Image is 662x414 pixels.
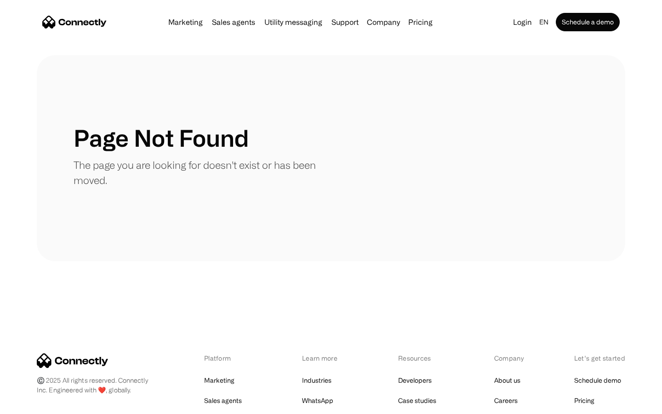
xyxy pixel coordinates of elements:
[574,394,594,407] a: Pricing
[74,124,249,152] h1: Page Not Found
[539,16,548,29] div: en
[208,18,259,26] a: Sales agents
[328,18,362,26] a: Support
[302,394,333,407] a: WhatsApp
[9,397,55,411] aside: Language selected: English
[204,394,242,407] a: Sales agents
[556,13,620,31] a: Schedule a demo
[574,353,625,363] div: Let’s get started
[204,353,254,363] div: Platform
[494,353,526,363] div: Company
[261,18,326,26] a: Utility messaging
[405,18,436,26] a: Pricing
[398,394,436,407] a: Case studies
[204,374,234,387] a: Marketing
[165,18,206,26] a: Marketing
[18,398,55,411] ul: Language list
[398,374,432,387] a: Developers
[494,374,520,387] a: About us
[302,374,331,387] a: Industries
[398,353,446,363] div: Resources
[509,16,536,29] a: Login
[574,374,621,387] a: Schedule demo
[494,394,518,407] a: Careers
[74,157,331,188] p: The page you are looking for doesn't exist or has been moved.
[367,16,400,29] div: Company
[302,353,350,363] div: Learn more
